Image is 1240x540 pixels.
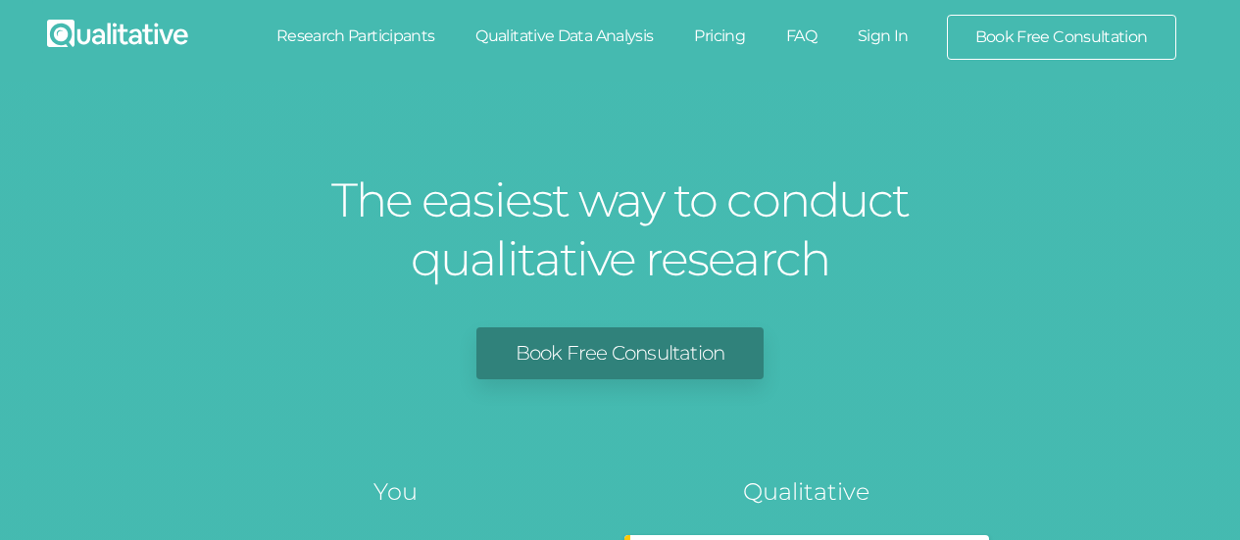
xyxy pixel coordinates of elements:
[948,16,1175,59] a: Book Free Consultation
[673,15,766,58] a: Pricing
[766,15,837,58] a: FAQ
[743,477,869,506] tspan: Qualitative
[476,327,764,379] a: Book Free Consultation
[47,20,188,47] img: Qualitative
[837,15,929,58] a: Sign In
[373,477,418,506] tspan: You
[455,15,673,58] a: Qualitative Data Analysis
[326,171,915,288] h1: The easiest way to conduct qualitative research
[256,15,456,58] a: Research Participants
